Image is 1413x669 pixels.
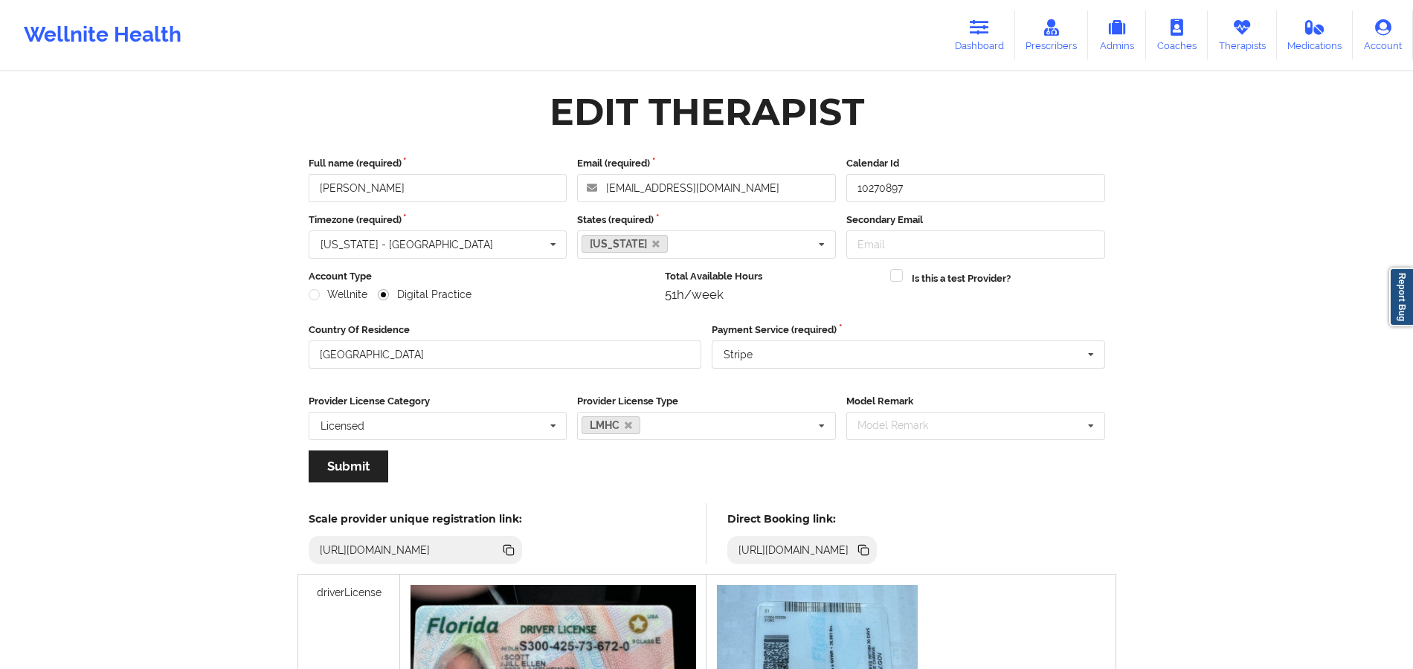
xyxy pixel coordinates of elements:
label: Digital Practice [378,288,471,301]
div: Licensed [321,421,364,431]
a: Admins [1088,10,1146,59]
input: Email [846,230,1105,259]
input: Email address [577,174,836,202]
input: Calendar Id [846,174,1105,202]
div: [URL][DOMAIN_NAME] [314,543,437,557]
label: Secondary Email [846,213,1105,227]
a: LMHC [582,416,640,434]
a: Report Bug [1389,268,1413,326]
label: Provider License Category [309,394,567,409]
a: Account [1353,10,1413,59]
label: Total Available Hours [665,269,880,284]
a: [US_STATE] [582,235,668,253]
label: Provider License Type [577,394,836,409]
label: Wellnite [309,288,368,301]
label: Full name (required) [309,156,567,171]
label: Timezone (required) [309,213,567,227]
label: Is this a test Provider? [912,271,1011,286]
a: Prescribers [1015,10,1089,59]
input: Full name [309,174,567,202]
label: Model Remark [846,394,1105,409]
label: Payment Service (required) [712,323,1105,337]
a: Therapists [1208,10,1277,59]
label: Email (required) [577,156,836,171]
a: Coaches [1146,10,1208,59]
a: Dashboard [944,10,1015,59]
div: Edit Therapist [550,88,864,135]
h5: Scale provider unique registration link: [309,512,522,526]
a: Medications [1277,10,1354,59]
div: Model Remark [854,417,950,434]
label: Country Of Residence [309,323,702,337]
h5: Direct Booking link: [727,512,877,526]
div: [URL][DOMAIN_NAME] [733,543,855,557]
label: Account Type [309,269,655,284]
div: Stripe [724,349,753,360]
div: [US_STATE] - [GEOGRAPHIC_DATA] [321,239,493,250]
label: Calendar Id [846,156,1105,171]
div: 51h/week [665,287,880,302]
label: States (required) [577,213,836,227]
button: Submit [309,450,388,482]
